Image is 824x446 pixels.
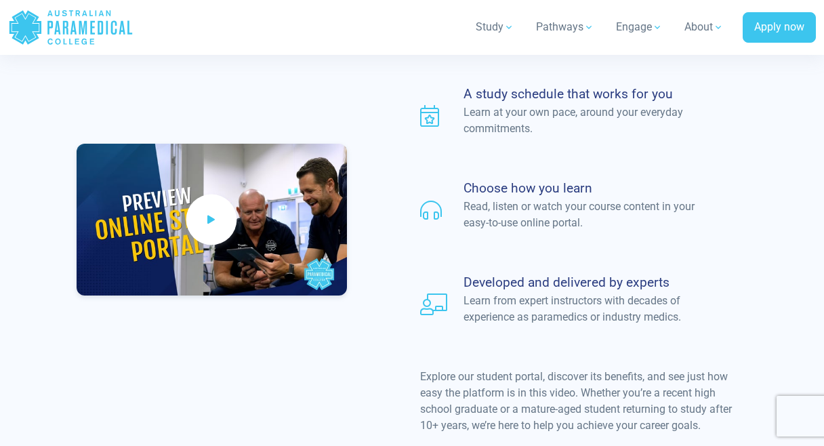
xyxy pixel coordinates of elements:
p: Learn at your own pace, around your everyday commitments. [464,104,715,137]
a: About [676,8,732,46]
p: Explore our student portal, discover its benefits, and see just how easy the platform is in this ... [420,369,747,434]
p: Read, listen or watch your course content in your easy-to-use online portal. [464,199,715,231]
h4: A study schedule that works for you [464,86,715,102]
a: Apply now [743,12,816,43]
p: Learn from expert instructors with decades of experience as paramedics or industry medics. [464,293,715,325]
a: Australian Paramedical College [8,5,133,49]
a: Study [468,8,522,46]
h4: Choose how you learn [464,180,715,196]
h4: Developed and delivered by experts [464,275,715,290]
a: Pathways [528,8,602,46]
a: Engage [608,8,671,46]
